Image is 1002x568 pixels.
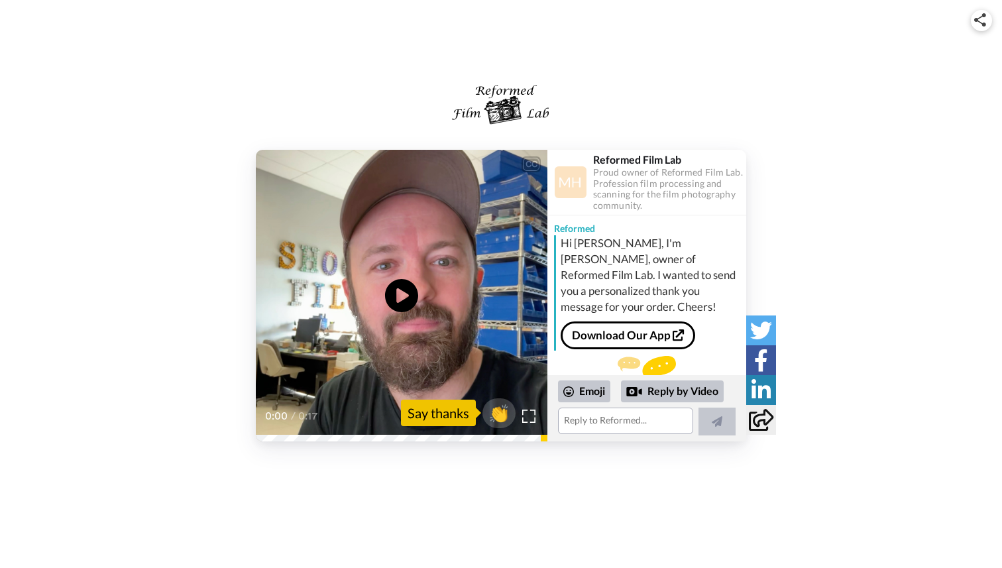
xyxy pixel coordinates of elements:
[593,153,746,166] div: Reformed Film Lab
[555,166,586,198] img: Profile Image
[618,356,676,382] img: message.svg
[626,384,642,400] div: Reply by Video
[561,235,743,315] div: Hi [PERSON_NAME], I'm [PERSON_NAME], owner of Reformed Film Lab. I wanted to send you a personali...
[558,380,610,402] div: Emoji
[547,215,746,235] div: Reformed
[401,400,476,426] div: Say thanks
[482,402,516,424] span: 👏
[621,380,724,403] div: Reply by Video
[522,410,535,423] img: Full screen
[523,158,539,171] div: CC
[265,408,288,424] span: 0:00
[291,408,296,424] span: /
[561,321,695,349] a: Download Our App
[547,356,746,404] div: Send Reformed a reply.
[482,398,516,428] button: 👏
[593,167,746,211] div: Proud owner of Reformed Film Lab. Profession film processing and scanning for the film photograph...
[450,77,551,130] img: logo
[298,408,321,424] span: 0:17
[974,13,986,27] img: ic_share.svg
